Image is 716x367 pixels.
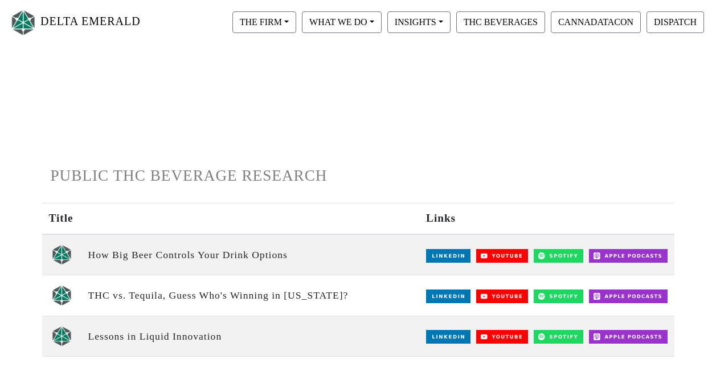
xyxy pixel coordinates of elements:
[589,330,668,344] img: Apple Podcasts
[387,11,451,33] button: INSIGHTS
[52,285,72,305] img: unscripted logo
[647,11,704,33] button: DISPATCH
[232,11,296,33] button: THE FIRM
[534,249,583,263] img: Spotify
[551,11,641,33] button: CANNADATACON
[81,316,420,356] td: Lessons in Liquid Innovation
[9,7,38,38] img: Logo
[302,11,382,33] button: WHAT WE DO
[51,166,666,185] h1: PUBLIC THC BEVERAGE RESEARCH
[9,5,141,40] a: DELTA EMERALD
[52,326,72,346] img: unscripted logo
[52,244,72,265] img: unscripted logo
[589,289,668,303] img: Apple Podcasts
[589,249,668,263] img: Apple Podcasts
[476,289,528,303] img: YouTube
[476,249,528,263] img: YouTube
[426,249,470,263] img: LinkedIn
[81,234,420,275] td: How Big Beer Controls Your Drink Options
[456,11,545,33] button: THC BEVERAGES
[419,203,674,234] th: Links
[476,330,528,344] img: YouTube
[534,330,583,344] img: Spotify
[426,330,470,344] img: LinkedIn
[81,275,420,316] td: THC vs. Tequila, Guess Who's Winning in [US_STATE]?
[453,17,548,26] a: THC BEVERAGES
[534,289,583,303] img: Spotify
[644,17,707,26] a: DISPATCH
[548,17,644,26] a: CANNADATACON
[426,289,470,303] img: LinkedIn
[42,203,81,234] th: Title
